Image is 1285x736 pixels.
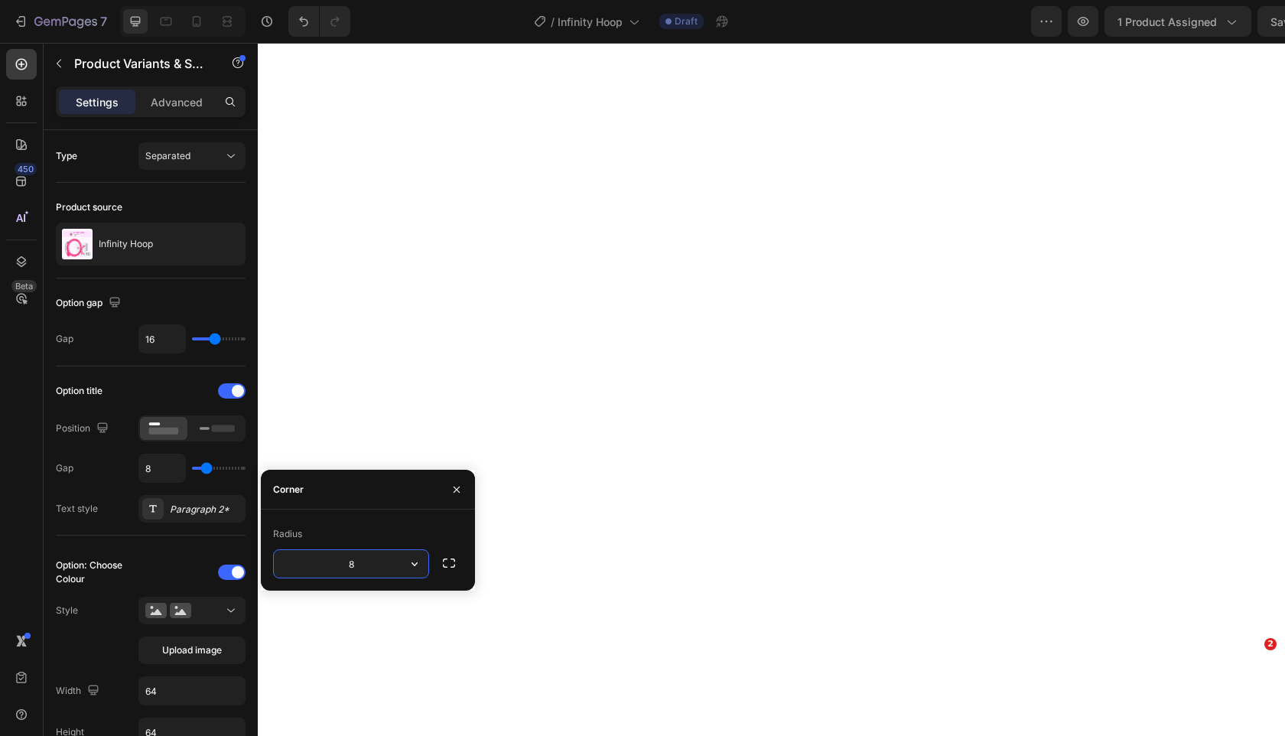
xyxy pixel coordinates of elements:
[139,454,185,482] input: Auto
[56,502,98,516] div: Text style
[138,142,246,170] button: Separated
[11,280,37,292] div: Beta
[76,94,119,110] p: Settings
[162,643,222,657] span: Upload image
[987,14,1086,30] span: 1 product assigned
[1233,661,1270,698] iframe: Intercom live chat
[74,54,204,73] p: Product Variants & Swatches
[56,604,78,617] div: Style
[145,150,190,161] span: Separated
[139,325,185,353] input: Auto
[1183,6,1248,37] button: Publish
[288,6,350,37] div: Undo/Redo
[170,503,242,516] div: Paragraph 2*
[56,293,124,314] div: Option gap
[15,163,37,175] div: 450
[273,527,302,541] div: Radius
[151,94,203,110] p: Advanced
[6,6,114,37] button: 7
[558,14,623,30] span: Infinity Hoop
[1264,638,1277,650] span: 2
[56,332,73,346] div: Gap
[139,677,245,705] input: Auto
[56,559,135,586] div: Option: Choose Colour
[551,14,555,30] span: /
[675,15,698,28] span: Draft
[1196,14,1235,30] div: Publish
[100,12,107,31] p: 7
[274,550,428,578] input: Auto
[138,637,246,664] button: Upload image
[974,6,1121,37] button: 1 product assigned
[56,461,73,475] div: Gap
[1140,15,1165,28] span: Save
[258,43,1285,736] iframe: Design area
[56,384,102,398] div: Option title
[56,681,102,702] div: Width
[56,418,112,439] div: Position
[273,483,304,497] div: Corner
[56,149,77,163] div: Type
[62,229,93,259] img: product feature img
[99,239,153,249] p: Infinity Hoop
[1127,6,1177,37] button: Save
[56,200,122,214] div: Product source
